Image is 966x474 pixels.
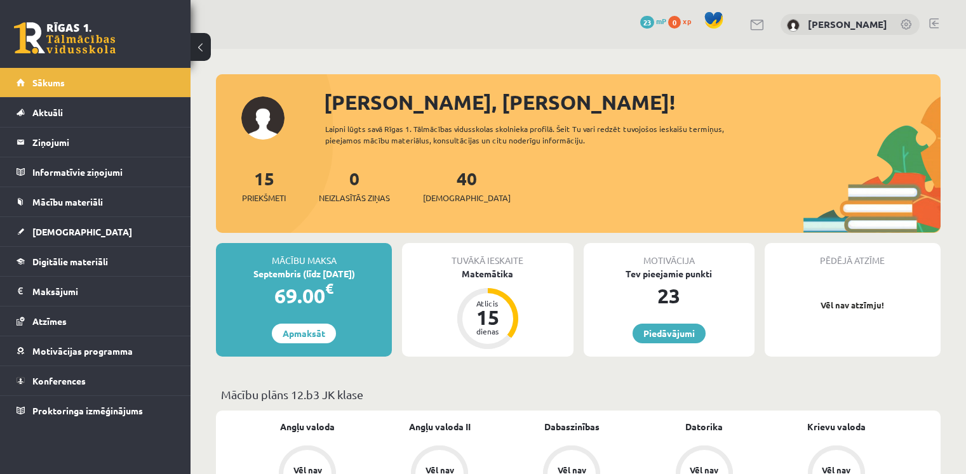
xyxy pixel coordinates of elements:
[32,157,175,187] legend: Informatīvie ziņojumi
[216,267,392,280] div: Septembris (līdz [DATE])
[325,279,333,298] span: €
[17,366,175,395] a: Konferences
[640,16,666,26] a: 23 mP
[469,300,507,307] div: Atlicis
[221,386,936,403] p: Mācību plāns 12.b3 JK klase
[640,16,654,29] span: 23
[242,167,286,204] a: 15Priekšmeti
[808,18,887,30] a: [PERSON_NAME]
[544,420,600,433] a: Dabaszinības
[584,280,755,311] div: 23
[17,277,175,306] a: Maksājumi
[324,87,941,117] div: [PERSON_NAME], [PERSON_NAME]!
[242,192,286,204] span: Priekšmeti
[32,77,65,88] span: Sākums
[584,267,755,280] div: Tev pieejamie punkti
[423,192,511,204] span: [DEMOGRAPHIC_DATA]
[325,123,760,146] div: Laipni lūgts savā Rīgas 1. Tālmācības vidusskolas skolnieka profilā. Šeit Tu vari redzēt tuvojošo...
[32,375,86,386] span: Konferences
[469,327,507,335] div: dienas
[32,315,67,327] span: Atzīmes
[656,16,666,26] span: mP
[409,420,471,433] a: Angļu valoda II
[17,306,175,336] a: Atzīmes
[17,247,175,276] a: Digitālie materiāli
[402,267,573,280] div: Matemātika
[633,324,706,343] a: Piedāvājumi
[17,217,175,246] a: [DEMOGRAPHIC_DATA]
[17,68,175,97] a: Sākums
[668,16,681,29] span: 0
[216,280,392,311] div: 69.00
[32,256,108,267] span: Digitālie materiāli
[32,107,63,118] span: Aktuāli
[17,98,175,127] a: Aktuāli
[668,16,697,26] a: 0 xp
[280,420,335,433] a: Angļu valoda
[787,19,800,32] img: Viktors Šlapins
[14,22,116,54] a: Rīgas 1. Tālmācības vidusskola
[32,277,175,306] legend: Maksājumi
[17,128,175,157] a: Ziņojumi
[272,324,336,343] a: Apmaksāt
[17,187,175,216] a: Mācību materiāli
[319,192,390,204] span: Neizlasītās ziņas
[32,128,175,157] legend: Ziņojumi
[584,243,755,267] div: Motivācija
[469,307,507,327] div: 15
[216,243,392,267] div: Mācību maksa
[32,405,143,416] span: Proktoringa izmēģinājums
[765,243,941,267] div: Pēdējā atzīme
[771,299,934,312] p: Vēl nav atzīmju!
[17,336,175,365] a: Motivācijas programma
[402,267,573,351] a: Matemātika Atlicis 15 dienas
[807,420,866,433] a: Krievu valoda
[32,226,132,237] span: [DEMOGRAPHIC_DATA]
[17,157,175,187] a: Informatīvie ziņojumi
[685,420,723,433] a: Datorika
[423,167,511,204] a: 40[DEMOGRAPHIC_DATA]
[32,196,103,207] span: Mācību materiāli
[17,396,175,425] a: Proktoringa izmēģinājums
[683,16,691,26] span: xp
[32,345,133,357] span: Motivācijas programma
[402,243,573,267] div: Tuvākā ieskaite
[319,167,390,204] a: 0Neizlasītās ziņas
